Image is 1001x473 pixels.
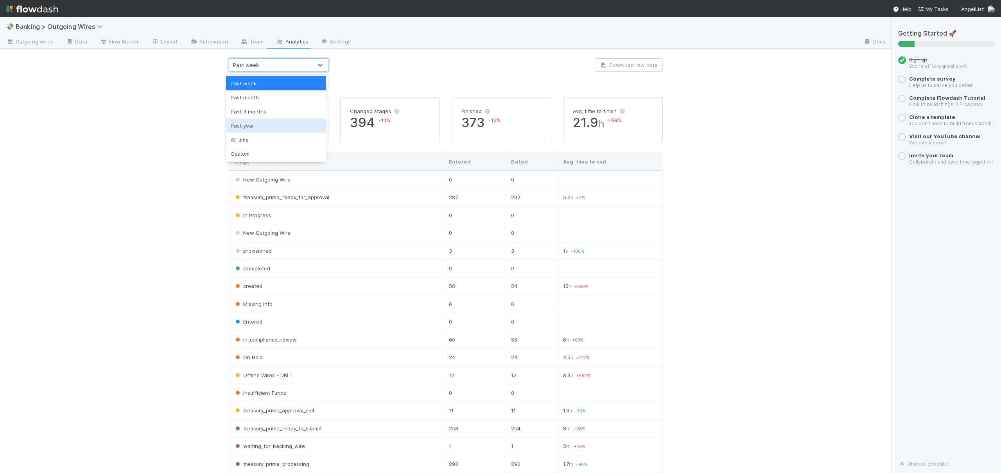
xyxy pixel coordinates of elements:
[909,133,981,139] a: Visit our YouTube channel
[444,419,506,437] td: 258
[234,425,322,432] span: treasury_prime_ready_to_submit
[461,108,482,114] span: Finished
[226,90,326,104] div: Past month
[574,284,588,289] span: + 295 %
[314,36,357,49] a: Settings
[566,443,570,449] small: m
[444,384,506,401] td: 0
[506,437,558,455] td: 1
[234,390,286,396] span: Insufficient Funds
[506,331,558,348] td: 58
[506,384,558,401] td: 0
[909,95,985,101] span: Complete Flowdash Tutorial
[234,248,272,254] span: provisioned
[909,152,953,158] a: Invite your team
[444,349,506,366] td: 24
[909,56,927,63] span: Sign up
[350,108,391,114] span: Changed stages
[506,419,558,437] td: 254
[918,5,949,13] a: My Tasks
[488,117,500,123] span: -12 %
[506,313,558,331] td: 0
[558,242,663,259] td: 1
[570,354,573,360] small: h
[506,189,558,206] td: 292
[506,295,558,313] td: 0
[558,402,663,419] td: 1.3
[234,336,297,343] span: in_compliance_review
[350,115,430,130] span: 394
[506,402,558,419] td: 11
[558,455,663,473] td: 1.7
[16,23,106,31] span: Banking > Outgoing Wires
[444,260,506,277] td: 0
[229,153,444,171] th: Stage
[145,36,184,49] a: Layout
[234,354,263,360] span: On Hold
[571,249,584,254] span: -100 %
[226,76,326,90] div: Past week
[574,444,585,449] span: + 46 %
[444,277,506,295] td: 56
[444,224,506,242] td: 0
[909,82,974,88] small: Help us to serve you better.
[234,230,291,236] span: New Outgoing Wire
[234,176,291,183] span: New Outgoing Wire
[444,366,506,384] td: 12
[234,407,314,414] span: treasury_prime_approval_call
[558,349,663,366] td: 4.5
[909,114,955,120] span: Clone a template
[558,153,663,171] th: Avg. time to exit
[506,277,558,295] td: 54
[909,63,967,69] small: You’re off to a great start!
[893,5,911,13] div: Help
[506,171,558,189] td: 0
[576,195,585,200] span: + 2 %
[226,147,326,161] div: Custom
[569,408,572,414] small: h
[444,331,506,348] td: 60
[566,337,569,343] small: h
[59,36,93,49] a: Data
[558,277,663,295] td: 15
[270,36,314,49] a: Analytics
[558,419,663,437] td: 8
[569,283,571,289] small: h
[226,119,326,133] div: Past year
[461,115,542,130] span: 373
[379,117,390,123] span: -11 %
[909,120,993,126] small: You don’t have to build from scratch.
[898,30,995,38] h5: Getting Started 🚀
[444,206,506,224] td: 0
[961,6,984,12] span: AngelList
[572,338,583,342] span: + 63 %
[233,61,259,69] div: Past week
[226,133,326,147] div: All time
[506,224,558,242] td: 0
[444,295,506,313] td: 0
[444,153,506,171] th: Entered
[558,366,663,384] td: 8.3
[565,248,568,254] small: s
[184,36,234,49] a: Automation
[570,194,573,200] small: h
[6,38,53,45] span: Outgoing wires
[234,194,329,200] span: treasury_prime_ready_for_approval
[909,76,956,82] a: Complete survey
[93,36,145,49] a: Flow Builder
[576,355,590,360] span: + 217 %
[506,455,558,473] td: 292
[598,117,605,129] span: h
[234,301,273,307] span: Missing Info
[234,36,270,49] a: Team
[576,373,590,378] span: + 584 %
[857,36,892,49] a: Docs
[234,318,262,325] span: Entered
[444,242,506,259] td: 3
[909,101,983,107] small: How to build things in Flowdash.
[444,171,506,189] td: 0
[558,437,663,455] td: 5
